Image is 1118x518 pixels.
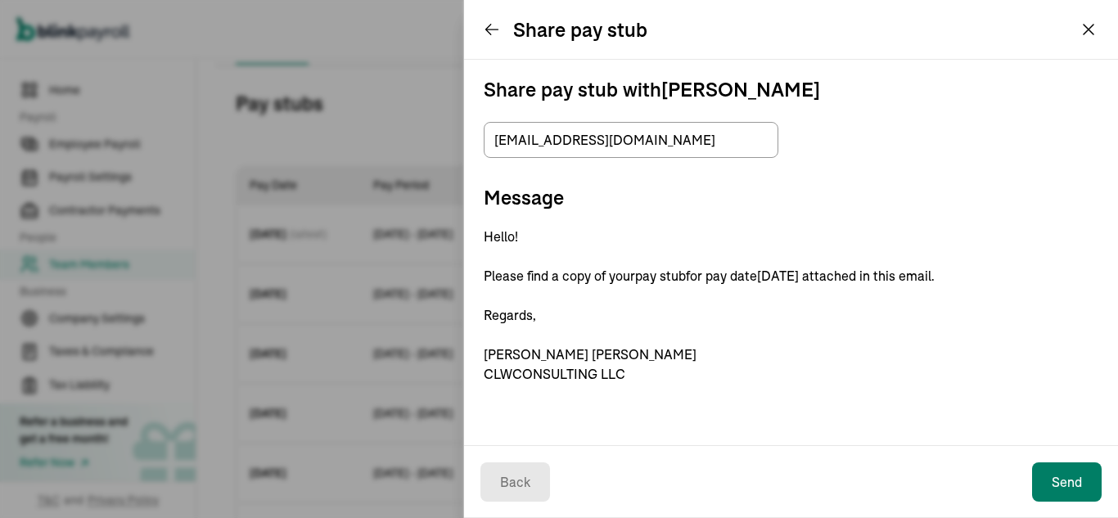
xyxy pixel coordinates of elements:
[484,227,1098,384] p: Hello! Please find a copy of your pay stub for pay date [DATE] attached in this email. Regards, [...
[513,16,647,43] h2: Share pay stub
[484,184,1098,210] h3: Message
[480,462,550,502] button: Back
[1032,462,1102,502] button: Send
[484,122,778,158] input: TextInput
[484,76,1098,102] h3: Share pay stub with [PERSON_NAME]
